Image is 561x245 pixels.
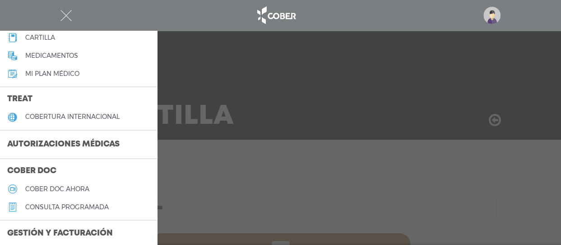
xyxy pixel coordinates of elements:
img: profile-placeholder.svg [483,7,501,24]
img: Cober_menu-close-white.svg [60,10,72,21]
img: logo_cober_home-white.png [252,5,300,26]
h5: cobertura internacional [25,113,120,121]
h5: Mi plan médico [25,70,79,78]
h5: consulta programada [25,203,109,211]
h5: Cober doc ahora [25,185,89,193]
h5: medicamentos [25,52,78,60]
h5: cartilla [25,34,55,42]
